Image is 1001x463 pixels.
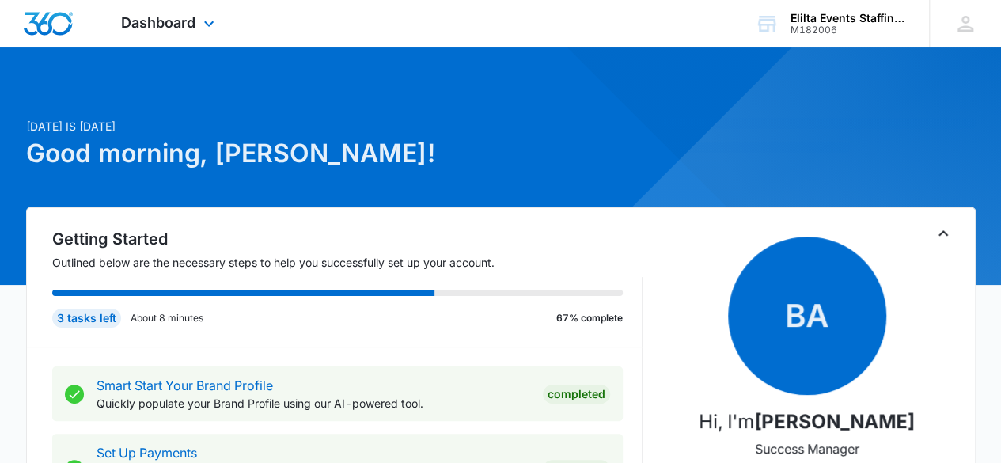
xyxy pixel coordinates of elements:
p: Hi, I'm [699,408,915,436]
a: Set Up Payments [97,445,197,461]
div: account name [791,12,906,25]
button: Toggle Collapse [934,224,953,243]
div: 3 tasks left [52,309,121,328]
div: Completed [543,385,610,404]
div: account id [791,25,906,36]
p: About 8 minutes [131,311,203,325]
strong: [PERSON_NAME] [754,410,915,433]
p: Success Manager [755,439,859,458]
p: 67% complete [556,311,623,325]
a: Smart Start Your Brand Profile [97,378,273,393]
p: Quickly populate your Brand Profile using our AI-powered tool. [97,395,530,412]
h2: Getting Started [52,227,643,251]
span: BA [728,237,886,395]
p: [DATE] is [DATE] [26,118,653,135]
h1: Good morning, [PERSON_NAME]! [26,135,653,173]
p: Outlined below are the necessary steps to help you successfully set up your account. [52,254,643,271]
span: Dashboard [121,14,195,31]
